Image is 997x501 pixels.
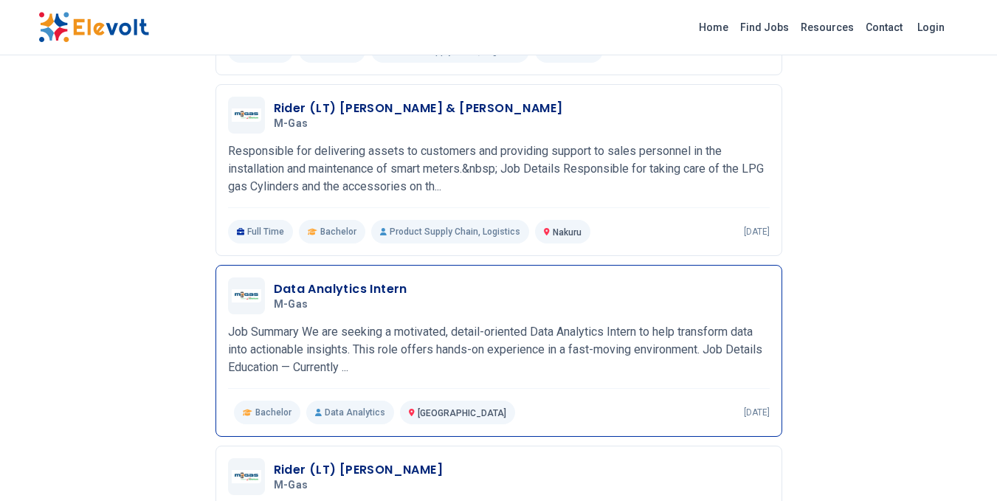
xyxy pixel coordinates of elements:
a: M-GasRider (LT) [PERSON_NAME] & [PERSON_NAME]M-GasResponsible for delivering assets to customers ... [228,97,770,243]
a: Contact [860,15,908,39]
img: M-Gas [232,470,261,483]
a: Find Jobs [734,15,795,39]
span: [GEOGRAPHIC_DATA] [418,408,506,418]
a: Resources [795,15,860,39]
img: Elevolt [38,12,149,43]
p: Job Summary We are seeking a motivated, detail-oriented Data Analytics Intern to help transform d... [228,323,770,376]
img: M-Gas [232,108,261,122]
img: M-Gas [232,289,261,303]
span: Bachelor [320,226,356,238]
p: Full Time [228,220,294,243]
span: M-Gas [274,479,308,492]
span: M-Gas [274,298,308,311]
h3: Data Analytics Intern [274,280,407,298]
iframe: Chat Widget [923,430,997,501]
p: Data Analytics [306,401,394,424]
a: M-GasData Analytics InternM-GasJob Summary We are seeking a motivated, detail-oriented Data Analy... [228,277,770,424]
a: Home [693,15,734,39]
span: M-Gas [274,117,308,131]
h3: Rider (LT) [PERSON_NAME] [274,461,444,479]
p: [DATE] [744,407,770,418]
p: Responsible for delivering assets to customers and providing support to sales personnel in the in... [228,142,770,196]
p: [DATE] [744,226,770,238]
span: Bachelor [255,407,291,418]
a: Login [908,13,953,42]
h3: Rider (LT) [PERSON_NAME] & [PERSON_NAME] [274,100,563,117]
p: Product Supply Chain, Logistics [371,220,529,243]
span: Nakuru [553,227,582,238]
